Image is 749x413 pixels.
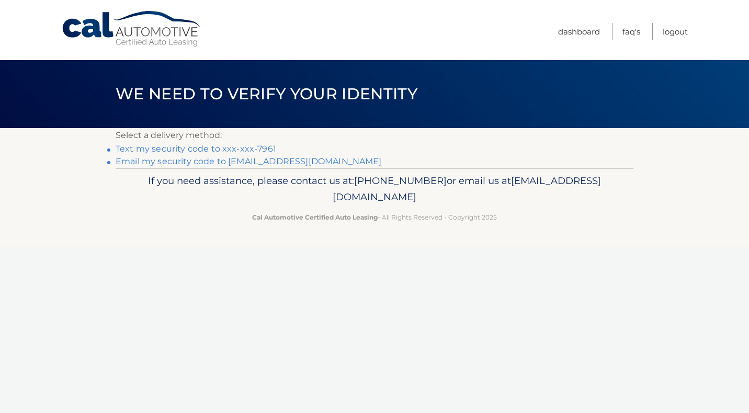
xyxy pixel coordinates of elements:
span: [PHONE_NUMBER] [354,175,447,187]
strong: Cal Automotive Certified Auto Leasing [252,213,378,221]
a: Text my security code to xxx-xxx-7961 [116,144,276,154]
a: Logout [663,23,688,40]
a: Email my security code to [EMAIL_ADDRESS][DOMAIN_NAME] [116,156,382,166]
p: - All Rights Reserved - Copyright 2025 [122,212,627,223]
p: If you need assistance, please contact us at: or email us at [122,173,627,206]
p: Select a delivery method: [116,128,633,143]
a: FAQ's [622,23,640,40]
a: Cal Automotive [61,10,202,48]
a: Dashboard [558,23,600,40]
span: We need to verify your identity [116,84,417,104]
